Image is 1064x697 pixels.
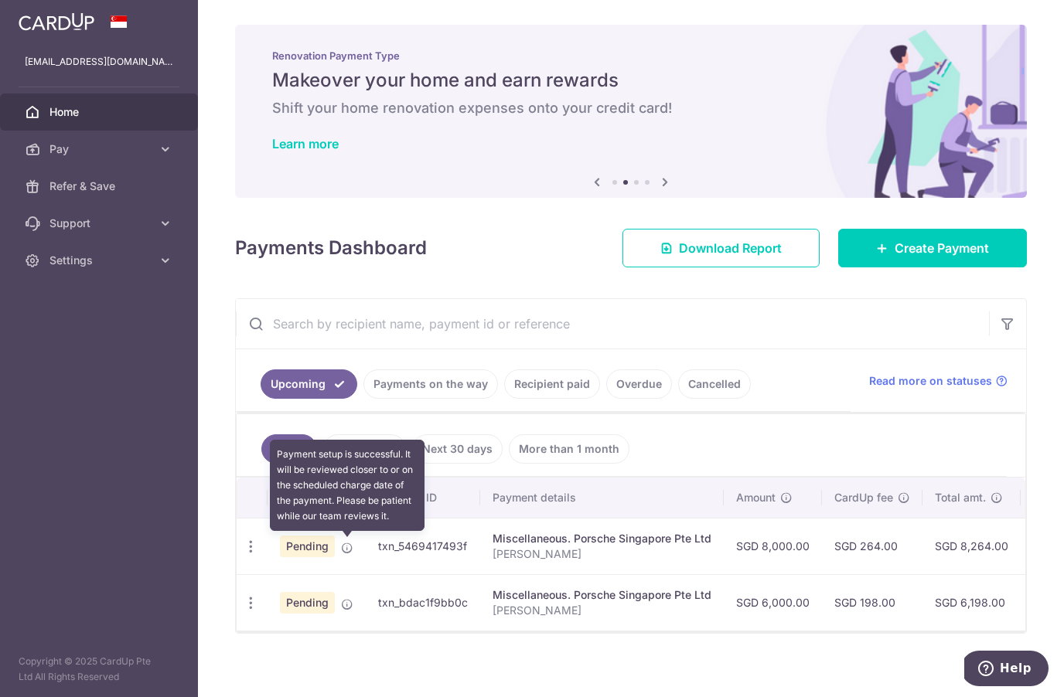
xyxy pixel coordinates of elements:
[236,299,989,348] input: Search by recipient name, payment id or reference
[724,518,822,574] td: SGD 8,000.00
[679,239,782,257] span: Download Report
[736,490,776,505] span: Amount
[606,369,672,399] a: Overdue
[480,478,724,518] th: Payment details
[822,574,922,631] td: SGD 198.00
[280,535,335,557] span: Pending
[366,574,480,631] td: txn_bdac1f9bb0c
[235,234,427,262] h4: Payments Dashboard
[622,229,820,267] a: Download Report
[724,574,822,631] td: SGD 6,000.00
[504,369,600,399] a: Recipient paid
[272,99,990,117] h6: Shift your home renovation expenses onto your credit card!
[261,369,357,399] a: Upcoming
[272,68,990,93] h5: Makeover your home and earn rewards
[49,141,152,157] span: Pay
[261,434,317,464] a: All
[964,651,1049,689] iframe: Opens a widget where you can find more information
[935,490,986,505] span: Total amt.
[922,574,1021,631] td: SGD 6,198.00
[272,136,339,151] a: Learn more
[493,603,711,618] p: [PERSON_NAME]
[49,216,152,231] span: Support
[366,518,480,574] td: txn_5469417493f
[49,253,152,268] span: Settings
[235,25,1027,198] img: Renovation banner
[822,518,922,574] td: SGD 264.00
[270,440,425,531] div: Payment setup is successful. It will be reviewed closer to or on the scheduled charge date of the...
[19,12,94,31] img: CardUp
[49,104,152,120] span: Home
[493,546,711,562] p: [PERSON_NAME]
[922,518,1021,574] td: SGD 8,264.00
[838,229,1027,267] a: Create Payment
[412,434,503,464] a: Next 30 days
[834,490,893,505] span: CardUp fee
[869,373,1008,389] a: Read more on statuses
[895,239,989,257] span: Create Payment
[678,369,751,399] a: Cancelled
[280,592,335,614] span: Pending
[49,178,152,194] span: Refer & Save
[493,531,711,546] div: Miscellaneous. Porsche Singapore Pte Ltd
[272,49,990,62] p: Renovation Payment Type
[363,369,498,399] a: Payments on the way
[509,434,629,464] a: More than 1 month
[493,587,711,603] div: Miscellaneous. Porsche Singapore Pte Ltd
[25,54,173,70] p: [EMAIL_ADDRESS][DOMAIN_NAME]
[869,373,992,389] span: Read more on statuses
